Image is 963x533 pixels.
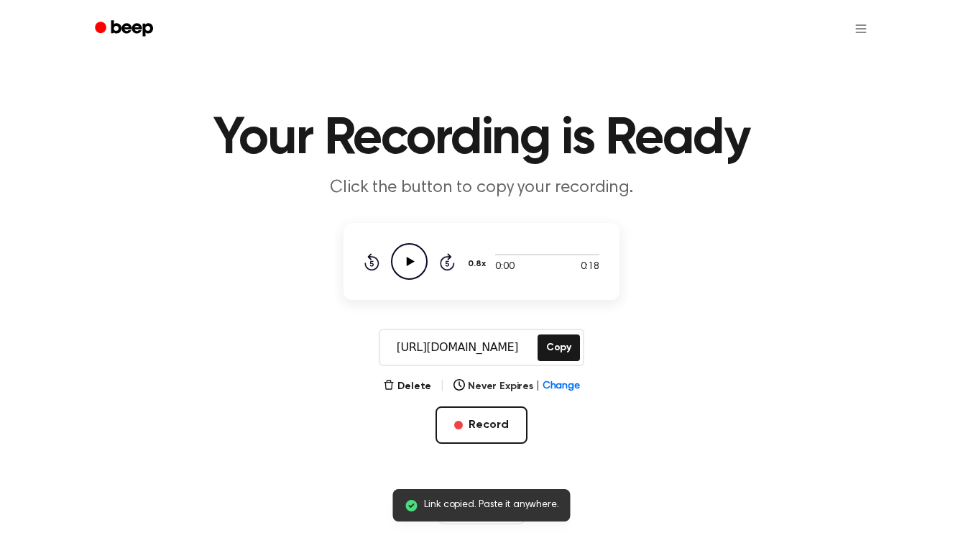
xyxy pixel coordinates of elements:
span: 0:00 [495,260,514,275]
button: Copy [538,334,580,361]
span: 0:18 [581,260,599,275]
span: Change [543,379,580,394]
button: Record [436,406,527,444]
p: Click the button to copy your recording. [206,176,757,200]
span: Link copied. Paste it anywhere. [424,498,558,513]
span: | [440,378,445,395]
h1: Your Recording is Ready [114,113,849,165]
button: Open menu [844,12,878,46]
a: Beep [85,15,166,43]
button: Delete [383,379,431,394]
span: | [536,379,540,394]
button: 0.8x [466,252,491,276]
button: Never Expires|Change [453,379,580,394]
